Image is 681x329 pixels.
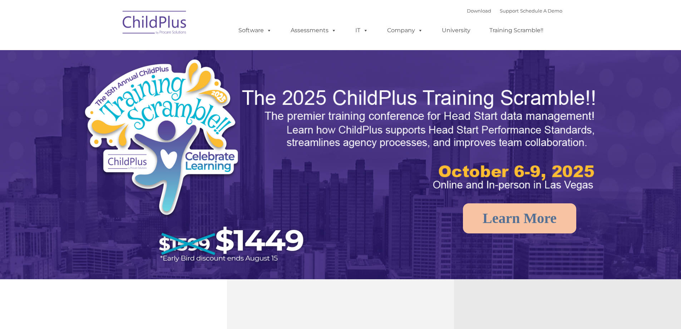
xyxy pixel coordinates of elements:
a: Learn More [463,203,576,233]
a: University [435,23,478,38]
a: Company [380,23,430,38]
a: Schedule A Demo [520,8,562,14]
a: Software [231,23,279,38]
a: Assessments [283,23,344,38]
a: IT [348,23,375,38]
font: | [467,8,562,14]
a: Support [500,8,519,14]
a: Training Scramble!! [482,23,551,38]
a: Download [467,8,491,14]
img: ChildPlus by Procare Solutions [119,6,191,42]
